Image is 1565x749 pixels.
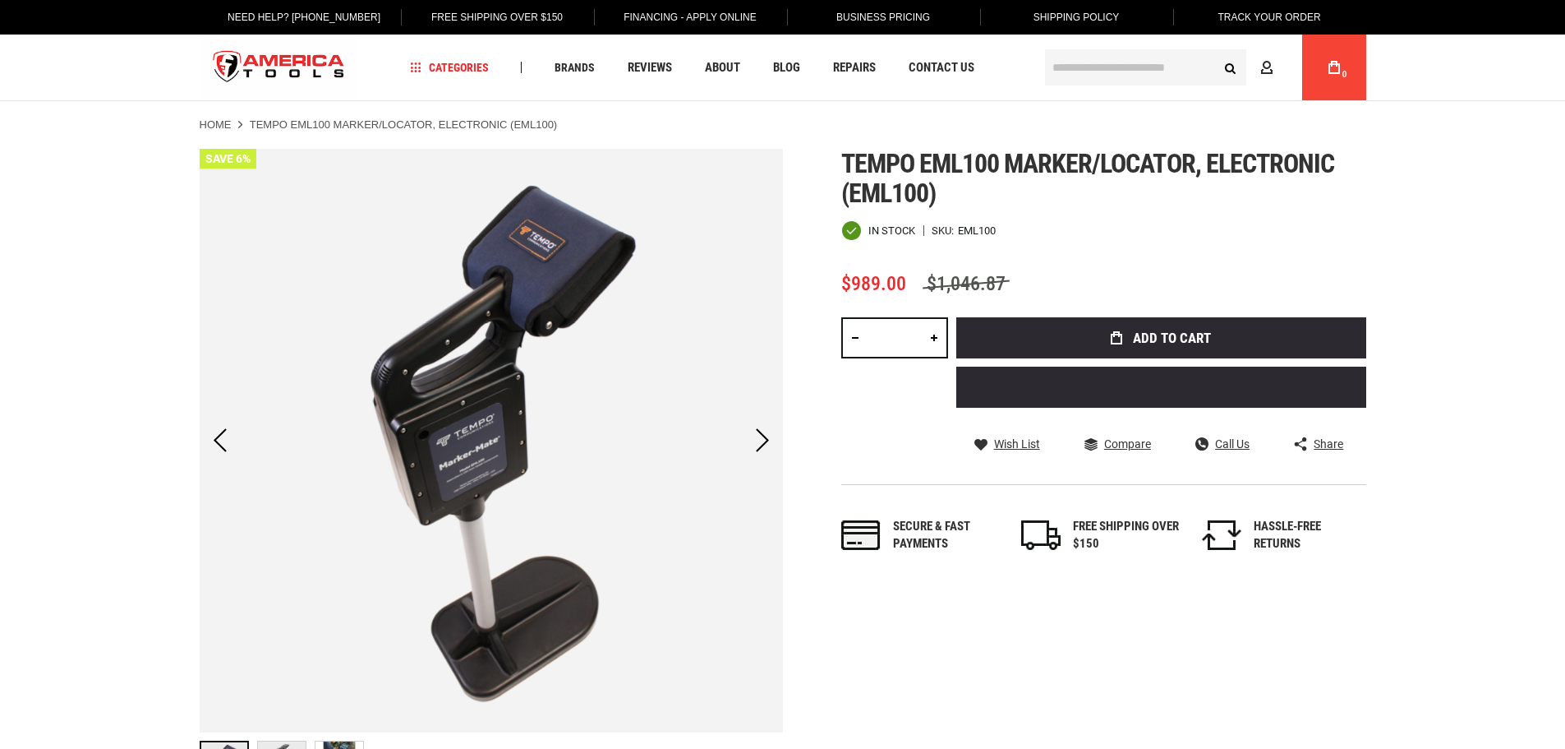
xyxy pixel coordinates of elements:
a: Brands [547,57,602,79]
strong: SKU [932,225,958,236]
a: Categories [403,57,496,79]
span: Brands [555,62,595,73]
span: Reviews [628,62,672,74]
span: Blog [773,62,800,74]
img: payments [841,520,881,550]
div: Availability [841,220,915,241]
img: returns [1202,520,1241,550]
div: EML100 [958,225,996,236]
a: 0 [1319,35,1350,100]
a: Contact Us [901,57,982,79]
span: 0 [1342,70,1347,79]
a: Reviews [620,57,679,79]
img: TEMPO EML100 MARKER/LOCATOR, ELECTRONIC (EML100) [200,149,783,733]
a: Blog [766,57,808,79]
img: shipping [1021,520,1061,550]
a: Call Us [1195,437,1250,451]
div: FREE SHIPPING OVER $150 [1073,518,1180,553]
span: $989.00 [841,272,906,295]
img: America Tools [200,37,359,99]
div: Secure & fast payments [893,518,1000,553]
span: In stock [868,225,915,236]
strong: TEMPO EML100 MARKER/LOCATOR, ELECTRONIC (EML100) [250,118,557,131]
span: Add to Cart [1133,331,1211,345]
button: Search [1215,52,1246,83]
span: Contact Us [909,62,974,74]
div: Previous [200,149,241,733]
div: Next [742,149,783,733]
span: $1,046.87 [923,272,1010,295]
button: Add to Cart [956,317,1366,358]
a: Repairs [826,57,883,79]
span: Wish List [994,438,1040,450]
span: Categories [410,62,489,73]
span: About [705,62,740,74]
div: HASSLE-FREE RETURNS [1254,518,1360,553]
span: Repairs [833,62,876,74]
a: Home [200,118,232,132]
span: Shipping Policy [1033,12,1120,23]
span: Compare [1104,438,1151,450]
a: About [697,57,748,79]
span: Call Us [1215,438,1250,450]
a: store logo [200,37,359,99]
span: Tempo eml100 marker/locator, electronic (eml100) [841,148,1335,209]
a: Compare [1084,437,1151,451]
span: Share [1314,438,1343,450]
a: Wish List [974,437,1040,451]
